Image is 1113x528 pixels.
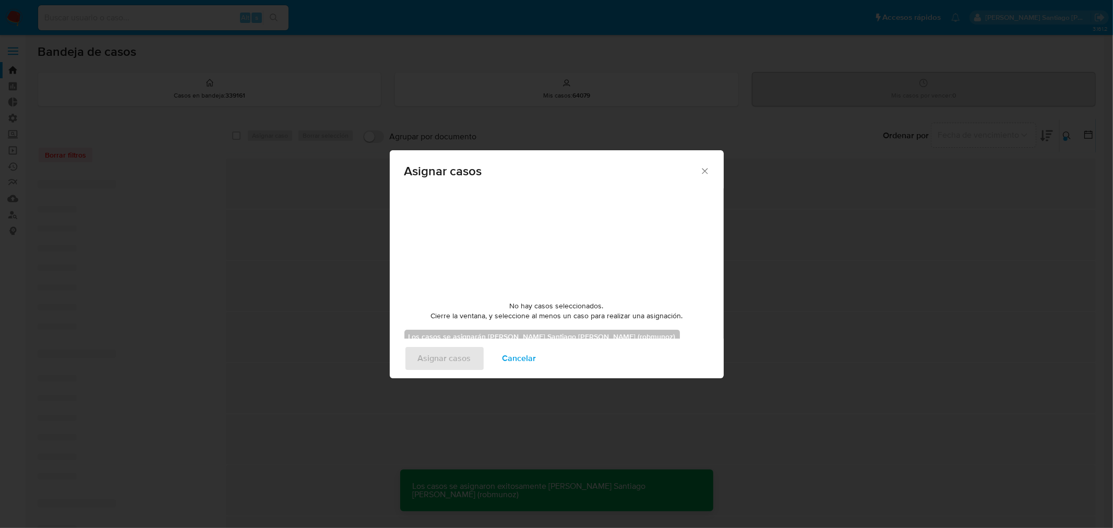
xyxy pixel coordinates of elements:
[489,346,550,371] button: Cancelar
[390,150,724,378] div: assign-modal
[502,347,536,370] span: Cancelar
[430,311,683,321] span: Cierre la ventana, y seleccione al menos un caso para realizar una asignación.
[409,331,676,342] b: Los casos se asignarán [PERSON_NAME] Santiago [PERSON_NAME] (robmunoz)
[700,166,709,175] button: Cerrar ventana
[510,301,604,311] span: No hay casos seleccionados.
[478,188,635,293] img: yH5BAEAAAAALAAAAAABAAEAAAIBRAA7
[404,165,700,177] span: Asignar casos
